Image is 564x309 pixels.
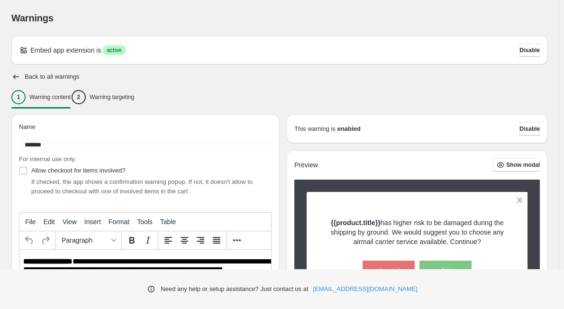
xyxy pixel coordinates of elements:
[176,232,192,248] button: Align center
[192,232,209,248] button: Align right
[44,218,55,226] span: Edit
[37,232,54,248] button: Redo
[90,93,134,101] p: Warning targeting
[21,232,37,248] button: Undo
[294,124,336,134] p: This warning is
[72,90,86,104] div: 2
[419,261,472,282] button: OK
[313,284,418,294] a: [EMAIL_ADDRESS][DOMAIN_NAME]
[519,122,540,136] button: Disable
[519,125,540,133] span: Disable
[11,87,71,107] button: 1Warning content
[11,13,54,23] span: Warnings
[30,45,101,55] p: Embed app extension is
[58,232,119,248] button: Formats
[19,155,76,163] span: For internal use only.
[493,158,540,172] button: Show modal
[25,73,80,81] h2: Back to all warnings
[25,218,36,226] span: File
[29,93,71,101] p: Warning content
[140,232,156,248] button: Italic
[363,261,415,282] button: Cancel
[124,232,140,248] button: Bold
[160,232,176,248] button: Align left
[31,178,253,195] span: If checked, the app shows a confirmation warning popup. If not, it doesn't allow to proceed to ch...
[109,218,129,226] span: Format
[84,218,101,226] span: Insert
[331,219,381,227] strong: {{product.title}}
[72,87,134,107] button: 2Warning targeting
[519,44,540,57] button: Disable
[294,161,318,169] h2: Preview
[107,46,121,54] span: active
[519,46,540,54] span: Disable
[11,90,26,104] div: 1
[63,218,77,226] span: View
[160,218,176,226] span: Table
[19,123,36,130] span: Name
[137,218,153,226] span: Tools
[506,161,540,169] span: Show modal
[323,218,511,246] p: has higher risk to be damaged during the shipping by ground. We would suggest you to choose any a...
[19,250,271,298] iframe: Rich Text Area
[209,232,225,248] button: Justify
[229,232,245,248] button: More...
[62,236,108,244] span: Paragraph
[337,124,361,134] strong: enabled
[31,167,126,174] span: Allow checkout for items involved?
